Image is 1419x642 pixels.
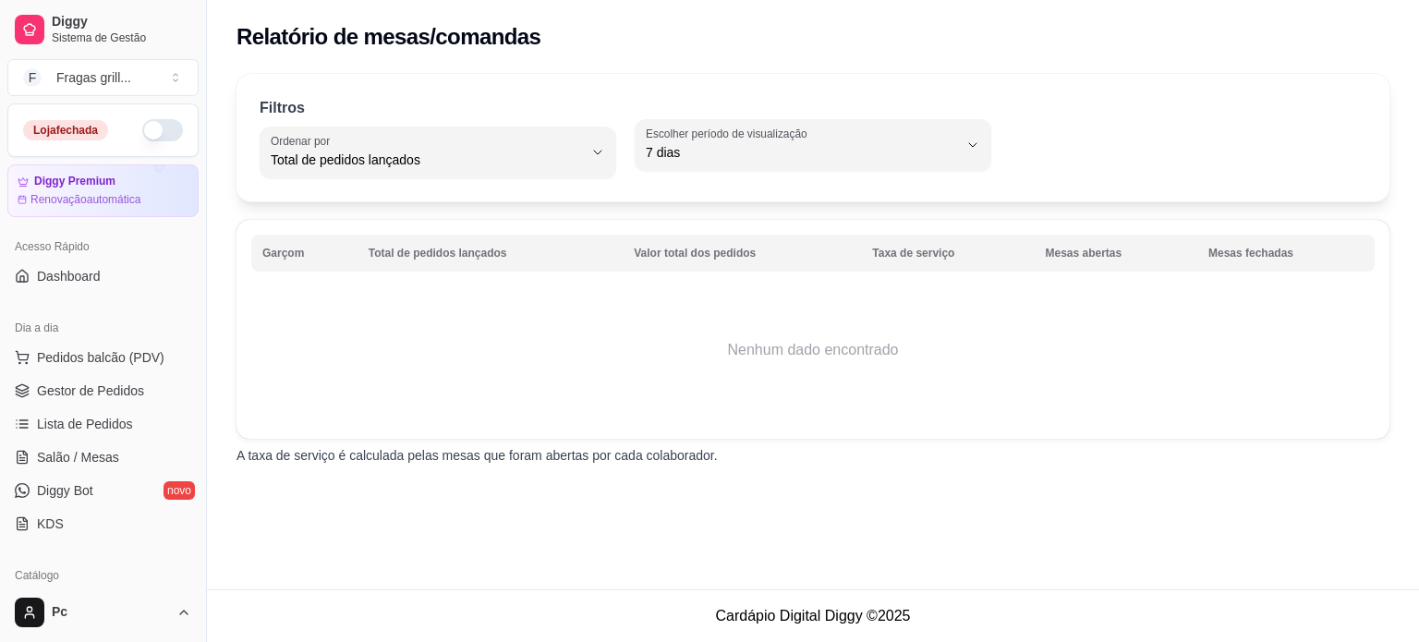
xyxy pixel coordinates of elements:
[861,235,1034,272] th: Taxa de serviço
[635,119,991,171] button: Escolher período de visualização7 dias
[37,481,93,500] span: Diggy Bot
[37,382,144,400] span: Gestor de Pedidos
[7,313,199,343] div: Dia a dia
[7,590,199,635] button: Pc
[37,267,101,285] span: Dashboard
[34,175,115,188] article: Diggy Premium
[52,14,191,30] span: Diggy
[23,68,42,87] span: F
[236,22,540,52] h2: Relatório de mesas/comandas
[23,120,108,140] div: Loja fechada
[260,127,616,178] button: Ordenar porTotal de pedidos lançados
[7,343,199,372] button: Pedidos balcão (PDV)
[37,448,119,466] span: Salão / Mesas
[7,442,199,472] a: Salão / Mesas
[52,30,191,45] span: Sistema de Gestão
[623,235,861,272] th: Valor total dos pedidos
[271,151,583,169] span: Total de pedidos lançados
[52,604,169,621] span: Pc
[7,509,199,539] a: KDS
[251,235,358,272] th: Garçom
[56,68,131,87] div: Fragas grill ...
[7,409,199,439] a: Lista de Pedidos
[7,561,199,590] div: Catálogo
[30,192,140,207] article: Renovação automática
[646,143,958,162] span: 7 dias
[7,164,199,217] a: Diggy PremiumRenovaçãoautomática
[7,261,199,291] a: Dashboard
[236,446,1389,465] p: A taxa de serviço é calculada pelas mesas que foram abertas por cada colaborador.
[1034,235,1197,272] th: Mesas abertas
[7,376,199,406] a: Gestor de Pedidos
[37,515,64,533] span: KDS
[142,119,183,141] button: Alterar Status
[207,589,1419,642] footer: Cardápio Digital Diggy © 2025
[1197,235,1375,272] th: Mesas fechadas
[37,415,133,433] span: Lista de Pedidos
[7,232,199,261] div: Acesso Rápido
[260,97,305,119] p: Filtros
[7,476,199,505] a: Diggy Botnovo
[251,276,1375,424] td: Nenhum dado encontrado
[646,126,813,141] label: Escolher período de visualização
[37,348,164,367] span: Pedidos balcão (PDV)
[7,59,199,96] button: Select a team
[7,7,199,52] a: DiggySistema de Gestão
[358,235,623,272] th: Total de pedidos lançados
[271,133,336,149] label: Ordenar por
